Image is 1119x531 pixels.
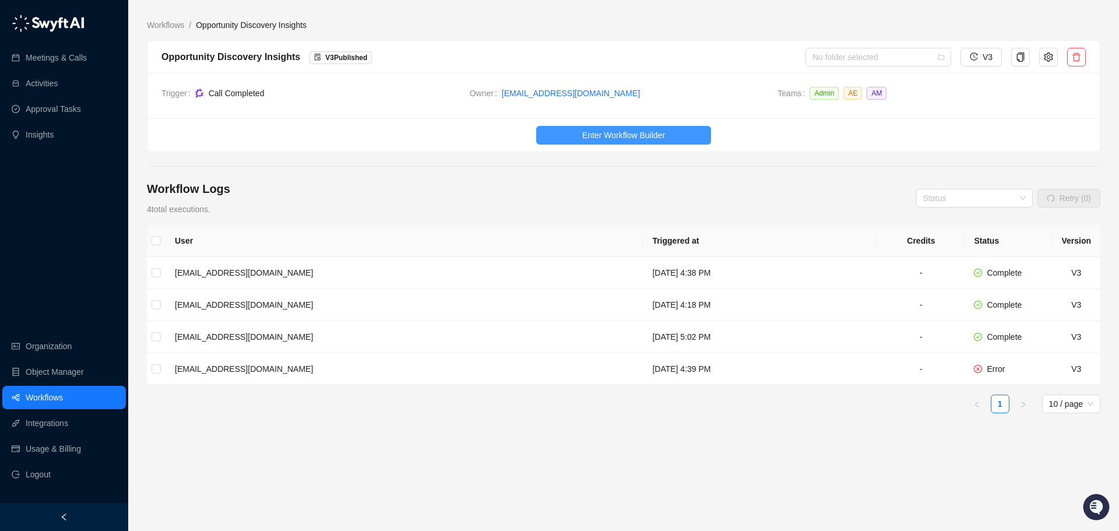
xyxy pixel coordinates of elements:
[40,117,147,126] div: We're available if you need us!
[147,181,230,197] h4: Workflow Logs
[12,15,85,32] img: logo-05li4sbe.png
[12,47,212,65] p: Welcome 👋
[643,289,877,321] td: [DATE] 4:18 PM
[877,225,965,257] th: Credits
[867,87,886,100] span: AM
[1071,364,1081,374] span: V 3
[161,87,195,100] span: Trigger
[325,54,367,62] span: V 3 Published
[40,106,191,117] div: Start new chat
[1071,332,1081,342] span: V 3
[810,87,839,100] span: Admin
[967,395,986,413] button: left
[166,225,643,257] th: User
[166,353,643,385] td: [EMAIL_ADDRESS][DOMAIN_NAME]
[970,52,978,61] span: history
[1082,493,1113,524] iframe: Open customer support
[48,159,94,180] a: 📶Status
[26,46,87,69] a: Meetings & Calls
[12,164,21,174] div: 📚
[987,268,1022,277] span: Complete
[974,301,982,309] span: check-circle
[1072,52,1081,62] span: delete
[166,289,643,321] td: [EMAIL_ADDRESS][DOMAIN_NAME]
[991,395,1009,413] a: 1
[967,395,986,413] li: Previous Page
[116,192,141,201] span: Pylon
[12,65,212,84] h2: How can we help?
[26,412,68,435] a: Integrations
[196,20,307,30] span: Opportunity Discovery Insights
[26,335,72,358] a: Organization
[147,126,1100,145] a: Enter Workflow Builder
[12,12,35,35] img: Swyft AI
[60,513,68,521] span: left
[195,89,204,98] img: gong-Dwh8HbPa.png
[502,87,640,100] a: [EMAIL_ADDRESS][DOMAIN_NAME]
[26,437,81,460] a: Usage & Billing
[26,386,63,409] a: Workflows
[777,87,810,104] span: Teams
[1014,395,1033,413] button: right
[974,269,982,277] span: check-circle
[26,463,51,486] span: Logout
[643,321,877,353] td: [DATE] 5:02 PM
[166,257,643,289] td: [EMAIL_ADDRESS][DOMAIN_NAME]
[965,225,1052,257] th: Status
[938,54,945,61] span: folder
[26,360,84,384] a: Object Manager
[23,163,43,175] span: Docs
[12,470,20,479] span: logout
[145,19,186,31] a: Workflows
[82,191,141,201] a: Powered byPylon
[877,353,965,385] td: -
[161,50,300,64] div: Opportunity Discovery Insights
[147,205,210,214] span: 4 total executions.
[877,321,965,353] td: -
[12,106,33,126] img: 5124521997842_fc6d7dfcefe973c2e489_88.png
[64,163,90,175] span: Status
[1052,225,1100,257] th: Version
[974,365,982,373] span: close-circle
[960,48,1002,66] button: V3
[987,364,1005,374] span: Error
[1071,300,1081,310] span: V 3
[973,401,980,408] span: left
[189,19,191,31] li: /
[1044,52,1053,62] span: setting
[643,225,877,257] th: Triggered at
[843,87,862,100] span: AE
[1037,189,1100,208] button: Retry (0)
[643,353,877,385] td: [DATE] 4:39 PM
[1014,395,1033,413] li: Next Page
[877,289,965,321] td: -
[198,109,212,123] button: Start new chat
[470,87,502,100] span: Owner
[52,164,62,174] div: 📶
[1071,268,1081,277] span: V 3
[26,123,54,146] a: Insights
[314,54,321,61] span: file-done
[536,126,711,145] button: Enter Workflow Builder
[26,72,58,95] a: Activities
[877,257,965,289] td: -
[209,89,265,98] span: Call Completed
[1049,395,1093,413] span: 10 / page
[26,97,81,121] a: Approval Tasks
[1042,395,1100,413] div: Page Size
[1016,52,1025,62] span: copy
[166,321,643,353] td: [EMAIL_ADDRESS][DOMAIN_NAME]
[983,51,993,64] span: V3
[1020,401,1027,408] span: right
[643,257,877,289] td: [DATE] 4:38 PM
[987,300,1022,310] span: Complete
[974,333,982,341] span: check-circle
[582,129,665,142] span: Enter Workflow Builder
[987,332,1022,342] span: Complete
[7,159,48,180] a: 📚Docs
